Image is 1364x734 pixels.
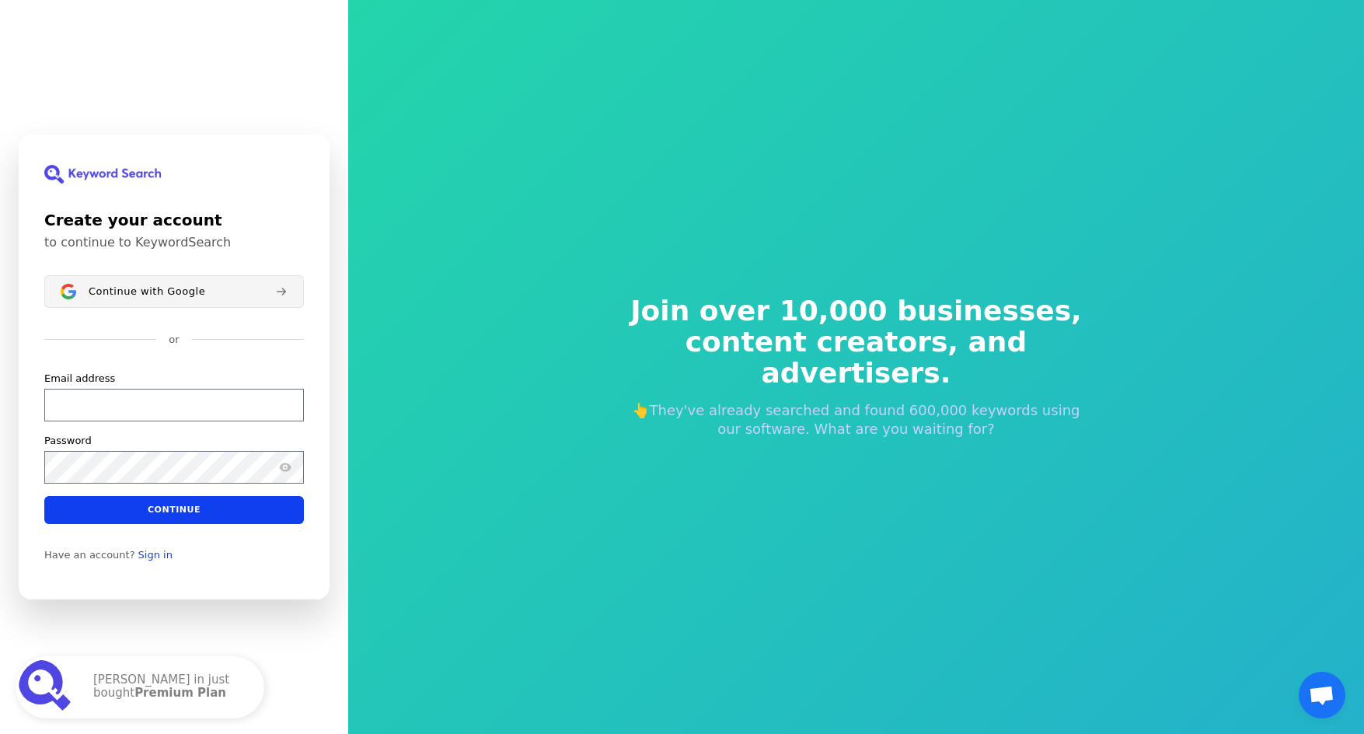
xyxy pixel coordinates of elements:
span: content creators, and advertisers. [620,327,1093,389]
button: Continue [44,496,304,524]
img: Sign in with Google [61,284,76,299]
span: Continue with Google [89,285,205,298]
strong: Premium Plan [134,686,226,700]
button: Show password [276,458,295,477]
a: Sign in [138,549,173,561]
label: Email address [44,372,115,386]
label: Password [44,434,92,448]
button: Sign in with GoogleContinue with Google [44,275,304,308]
h1: Create your account [44,208,304,232]
span: Have an account? [44,549,135,561]
span: Join over 10,000 businesses, [620,295,1093,327]
p: to continue to KeywordSearch [44,235,304,250]
a: Open de chat [1299,672,1345,718]
img: Premium Plan [19,659,75,715]
p: [PERSON_NAME] in just bought [93,673,249,701]
img: KeywordSearch [44,165,161,183]
p: 👆They've already searched and found 600,000 keywords using our software. What are you waiting for? [620,401,1093,439]
p: or [169,333,179,347]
